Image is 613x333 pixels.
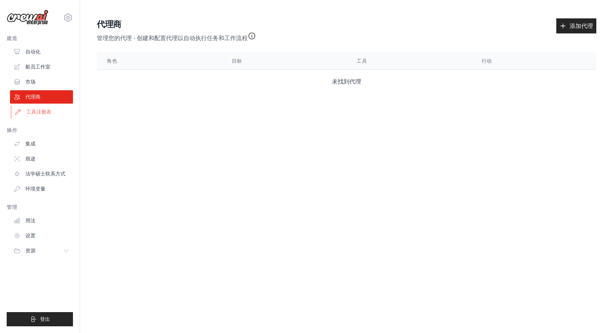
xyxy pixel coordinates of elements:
[10,229,73,242] a: 设置
[26,109,51,115] font: 工具注册表
[10,90,73,104] a: 代理商
[482,58,492,64] font: 行动
[332,78,361,85] font: 未找到代理
[7,312,73,326] button: 登出
[25,141,35,147] font: 集成
[25,233,35,239] font: 设置
[10,167,73,180] a: 法学硕士联系方式
[25,79,35,85] font: 市场
[357,58,367,64] font: 工具
[10,244,73,257] button: 资源
[10,45,73,58] a: 自动化
[232,58,242,64] font: 目标
[10,60,73,74] a: 船员工作室
[556,18,596,33] a: 添加代理
[25,218,35,224] font: 用法
[107,58,117,64] font: 角色
[10,137,73,150] a: 集成
[25,64,50,70] font: 船员工作室
[7,127,17,133] font: 操作
[25,49,40,55] font: 自动化
[25,156,35,162] font: 痕迹
[25,248,35,254] font: 资源
[10,75,73,89] a: 市场
[7,204,17,210] font: 管理
[25,94,40,100] font: 代理商
[10,214,73,227] a: 用法
[40,316,50,322] font: 登出
[11,105,74,119] a: 工具注册表
[7,10,48,25] img: 标识
[97,35,248,41] font: 管理您的代理 - 创建和配置代理以自动执行任务和工作流程
[7,36,17,41] font: 建造
[10,182,73,196] a: 环境变量
[25,171,65,177] font: 法学硕士联系方式
[10,152,73,165] a: 痕迹
[97,20,121,29] font: 代理商
[570,23,593,29] font: 添加代理
[25,186,45,192] font: 环境变量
